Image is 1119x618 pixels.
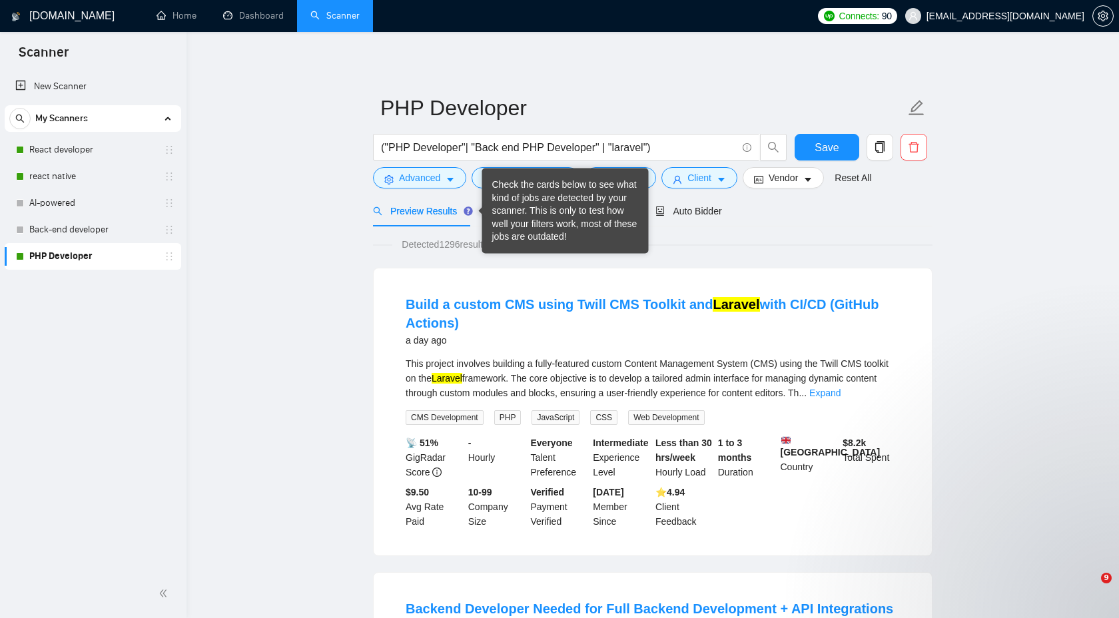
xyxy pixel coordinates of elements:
span: info-circle [432,467,442,477]
span: Scanner [8,43,79,71]
a: New Scanner [15,73,171,100]
span: caret-down [803,174,813,184]
span: search [10,114,30,123]
span: Connects: [839,9,879,23]
span: PHP [494,410,522,425]
span: info-circle [743,143,751,152]
a: Back-end developer [29,216,156,243]
iframe: Intercom live chat [1074,573,1106,605]
div: Payment Verified [528,485,591,529]
span: user [673,174,682,184]
div: Check the cards below to see what kind of jobs are detected by your scanner. This is only to test... [492,178,639,244]
b: 10-99 [468,487,492,497]
button: delete [901,134,927,160]
button: search [9,108,31,129]
b: $9.50 [406,487,429,497]
a: Build a custom CMS using Twill CMS Toolkit andLaravelwith CI/CD (GitHub Actions) [406,297,879,330]
div: Talent Preference [528,436,591,479]
b: Verified [531,487,565,497]
span: JavaScript [532,410,579,425]
span: Preview Results [373,206,469,216]
span: Detected 1296 results (0.90 seconds) [392,237,561,252]
span: 90 [882,9,892,23]
div: Member Since [590,485,653,529]
button: folderJobscaret-down [585,167,657,188]
b: $ 8.2k [843,438,866,448]
span: holder [164,251,175,262]
button: settingAdvancedcaret-down [373,167,466,188]
img: upwork-logo.png [824,11,835,21]
div: Avg Rate Paid [403,485,466,529]
span: delete [901,141,927,153]
div: Hourly [466,436,528,479]
span: Save [815,139,839,156]
b: - [468,438,472,448]
div: Tooltip anchor [462,205,474,217]
li: My Scanners [5,105,181,270]
div: a day ago [406,332,900,348]
div: Total Spent [840,436,903,479]
span: search [373,206,382,216]
a: dashboardDashboard [223,10,284,21]
img: 🇬🇧 [781,436,791,445]
span: Advanced [399,170,440,185]
span: search [761,141,786,153]
b: [DATE] [593,487,623,497]
a: AI-powered [29,190,156,216]
span: user [909,11,918,21]
span: holder [164,198,175,208]
b: 1 to 3 months [718,438,752,463]
mark: Laravel [713,297,759,312]
input: Scanner name... [380,91,905,125]
span: holder [164,145,175,155]
span: ... [799,388,807,398]
a: Expand [809,388,841,398]
div: GigRadar Score [403,436,466,479]
a: react native [29,163,156,190]
span: setting [1093,11,1113,21]
button: search [760,134,787,160]
div: Company Size [466,485,528,529]
a: React developer [29,137,156,163]
a: homeHome [157,10,196,21]
button: barsJob Categorycaret-down [472,167,579,188]
span: 9 [1101,573,1112,583]
a: PHP Developer [29,243,156,270]
span: edit [908,99,925,117]
a: setting [1092,11,1114,21]
div: Experience Level [590,436,653,479]
li: New Scanner [5,73,181,100]
span: robot [655,206,665,216]
span: double-left [159,587,172,600]
div: Country [778,436,841,479]
div: Client Feedback [653,485,715,529]
span: CMS Development [406,410,484,425]
div: This project involves building a fully-featured custom Content Management System (CMS) using the ... [406,356,900,400]
span: copy [867,141,893,153]
a: Backend Developer Needed for Full Backend Development + API Integrations [406,601,893,616]
button: idcardVendorcaret-down [743,167,824,188]
span: Web Development [628,410,705,425]
span: setting [384,174,394,184]
span: holder [164,224,175,235]
button: setting [1092,5,1114,27]
div: Hourly Load [653,436,715,479]
span: Client [687,170,711,185]
span: caret-down [446,174,455,184]
b: Everyone [531,438,573,448]
img: logo [11,6,21,27]
span: caret-down [717,174,726,184]
span: Auto Bidder [655,206,721,216]
b: ⭐️ 4.94 [655,487,685,497]
input: Search Freelance Jobs... [381,139,737,156]
span: idcard [754,174,763,184]
div: Duration [715,436,778,479]
a: Reset All [835,170,871,185]
span: holder [164,171,175,182]
b: [GEOGRAPHIC_DATA] [781,436,881,458]
b: Intermediate [593,438,648,448]
button: copy [867,134,893,160]
span: CSS [590,410,617,425]
button: Save [795,134,859,160]
a: searchScanner [310,10,360,21]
